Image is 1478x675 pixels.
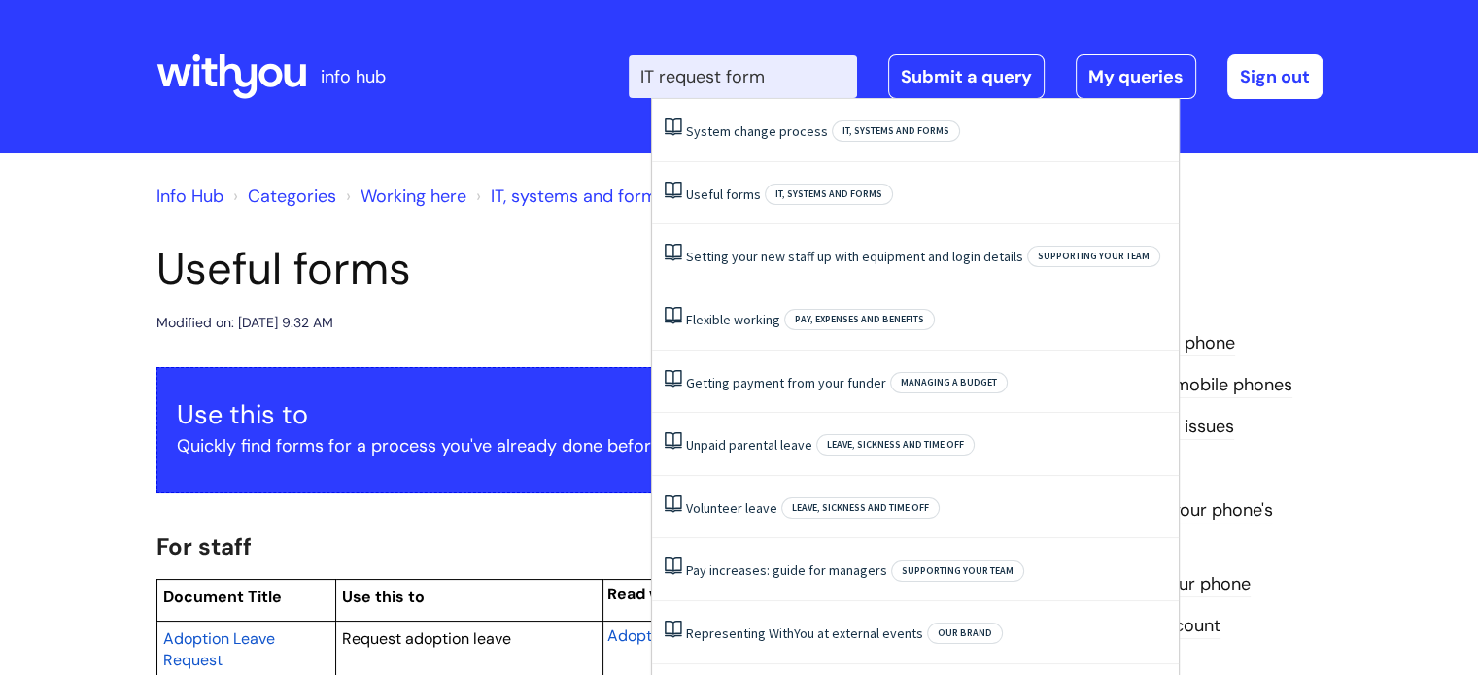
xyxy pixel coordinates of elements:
[686,122,828,140] a: System change process
[321,61,386,92] p: info hub
[686,186,761,203] a: Useful forms
[832,120,960,142] span: IT, systems and forms
[156,243,924,295] h1: Useful forms
[927,623,1003,644] span: Our brand
[1027,246,1160,267] span: Supporting your team
[781,497,940,519] span: Leave, sickness and time off
[686,248,1023,265] a: Setting your new staff up with equipment and login details
[248,185,336,208] a: Categories
[816,434,975,456] span: Leave, sickness and time off
[607,624,715,647] a: Adoption leave
[342,628,511,649] span: Request adoption leave
[686,311,780,328] a: Flexible working
[491,185,666,208] a: IT, systems and forms
[686,436,812,454] a: Unpaid parental leave
[607,625,715,646] span: Adoption leave
[686,374,886,391] a: Getting payment from your funder
[1227,54,1323,99] a: Sign out
[686,499,777,517] a: Volunteer leave
[765,184,893,205] span: IT, systems and forms
[156,185,223,208] a: Info Hub
[156,311,333,335] div: Modified on: [DATE] 9:32 AM
[341,181,466,212] li: Working here
[629,54,1323,99] div: | -
[163,587,282,607] span: Document Title
[177,430,904,461] p: Quickly find forms for a process you've already done before.
[607,584,806,604] span: Read what you need to do
[1076,54,1196,99] a: My queries
[629,55,857,98] input: Search
[471,181,666,212] li: IT, systems and forms
[686,561,887,579] a: Pay increases: guide for managers
[163,628,275,670] span: Adoption Leave Request
[342,587,425,607] span: Use this to
[686,624,923,642] a: Representing WithYou at external events
[784,309,935,330] span: Pay, expenses and benefits
[361,185,466,208] a: Working here
[890,372,1008,393] span: Managing a budget
[177,399,904,430] h3: Use this to
[156,531,252,561] span: For staff
[891,560,1024,582] span: Supporting your team
[228,181,336,212] li: Solution home
[888,54,1045,99] a: Submit a query
[163,626,275,671] a: Adoption Leave Request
